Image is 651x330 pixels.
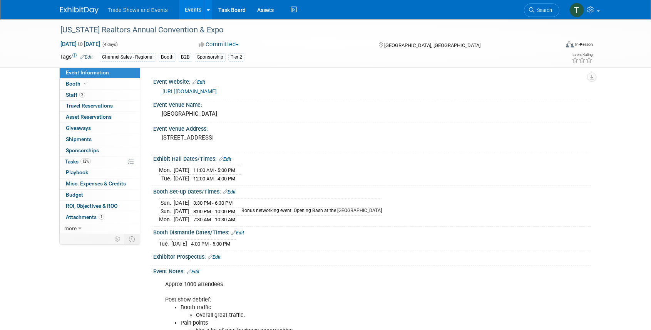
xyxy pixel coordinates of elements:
[514,40,593,52] div: Event Format
[162,88,217,94] a: [URL][DOMAIN_NAME]
[64,225,77,231] span: more
[193,176,235,182] span: 12:00 AM - 4:00 PM
[159,108,586,120] div: [GEOGRAPHIC_DATA]
[162,134,327,141] pre: [STREET_ADDRESS]
[60,178,140,189] a: Misc. Expenses & Credits
[237,207,382,216] td: Bonus networking event: Opening Bash at the [GEOGRAPHIC_DATA]
[193,200,233,206] span: 3:30 PM - 6:30 PM
[196,311,502,319] li: Overall great traffic.
[159,199,174,207] td: Sun.
[524,3,559,17] a: Search
[60,40,100,47] span: [DATE] [DATE]
[66,136,92,142] span: Shipments
[80,158,91,164] span: 12%
[66,180,126,187] span: Misc. Expenses & Credits
[60,145,140,156] a: Sponsorships
[174,207,189,216] td: [DATE]
[84,81,88,86] i: Booth reservation complete
[60,79,140,89] a: Booth
[195,53,226,61] div: Sponsorship
[192,79,205,85] a: Edit
[58,23,548,37] div: [US_STATE] Realtors Annual Convention & Expo
[60,67,140,78] a: Event Information
[223,189,236,195] a: Edit
[569,3,584,17] img: Tiff Wagner
[187,269,199,274] a: Edit
[66,147,99,153] span: Sponsorships
[208,254,221,260] a: Edit
[181,304,502,319] li: Booth traffic
[153,123,591,133] div: Event Venue Address:
[153,251,591,261] div: Exhibitor Prospectus:
[99,214,104,220] span: 1
[60,167,140,178] a: Playbook
[159,216,174,224] td: Mon.
[159,53,176,61] div: Booth
[60,101,140,111] a: Travel Reservations
[219,157,231,162] a: Edit
[153,99,591,109] div: Event Venue Name:
[66,92,85,98] span: Staff
[60,112,140,123] a: Asset Reservations
[102,42,118,47] span: (4 days)
[65,158,91,165] span: Tasks
[193,167,235,173] span: 11:00 AM - 5:00 PM
[228,53,244,61] div: Tier 2
[66,169,88,175] span: Playbook
[60,190,140,200] a: Budget
[534,7,552,13] span: Search
[77,41,84,47] span: to
[79,92,85,98] span: 2
[171,240,187,248] td: [DATE]
[159,166,174,175] td: Mon.
[153,186,591,196] div: Booth Set-up Dates/Times:
[60,212,140,223] a: Attachments1
[191,241,230,247] span: 4:00 PM - 5:00 PM
[66,203,117,209] span: ROI, Objectives & ROO
[153,153,591,163] div: Exhibit Hall Dates/Times:
[124,234,140,244] td: Toggle Event Tabs
[111,234,124,244] td: Personalize Event Tab Strip
[566,41,574,47] img: Format-Inperson.png
[174,216,189,224] td: [DATE]
[159,207,174,216] td: Sun.
[193,217,235,222] span: 7:30 AM - 10:30 AM
[179,53,192,61] div: B2B
[80,54,93,60] a: Edit
[60,223,140,234] a: more
[66,214,104,220] span: Attachments
[159,240,171,248] td: Tue.
[60,90,140,101] a: Staff2
[66,192,83,198] span: Budget
[60,134,140,145] a: Shipments
[575,42,593,47] div: In-Person
[159,175,174,183] td: Tue.
[60,53,93,62] td: Tags
[66,125,91,131] span: Giveaways
[153,76,591,86] div: Event Website:
[153,227,591,237] div: Booth Dismantle Dates/Times:
[100,53,156,61] div: Channel Sales - Regional
[66,81,89,87] span: Booth
[153,266,591,276] div: Event Notes:
[174,199,189,207] td: [DATE]
[60,201,140,212] a: ROI, Objectives & ROO
[174,166,189,175] td: [DATE]
[60,157,140,167] a: Tasks12%
[66,69,109,76] span: Event Information
[572,53,592,57] div: Event Rating
[60,123,140,134] a: Giveaways
[60,7,99,14] img: ExhibitDay
[231,230,244,236] a: Edit
[66,103,113,109] span: Travel Reservations
[174,175,189,183] td: [DATE]
[193,209,235,214] span: 8:00 PM - 10:00 PM
[66,114,112,120] span: Asset Reservations
[196,40,242,49] button: Committed
[384,42,480,48] span: [GEOGRAPHIC_DATA], [GEOGRAPHIC_DATA]
[108,7,168,13] span: Trade Shows and Events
